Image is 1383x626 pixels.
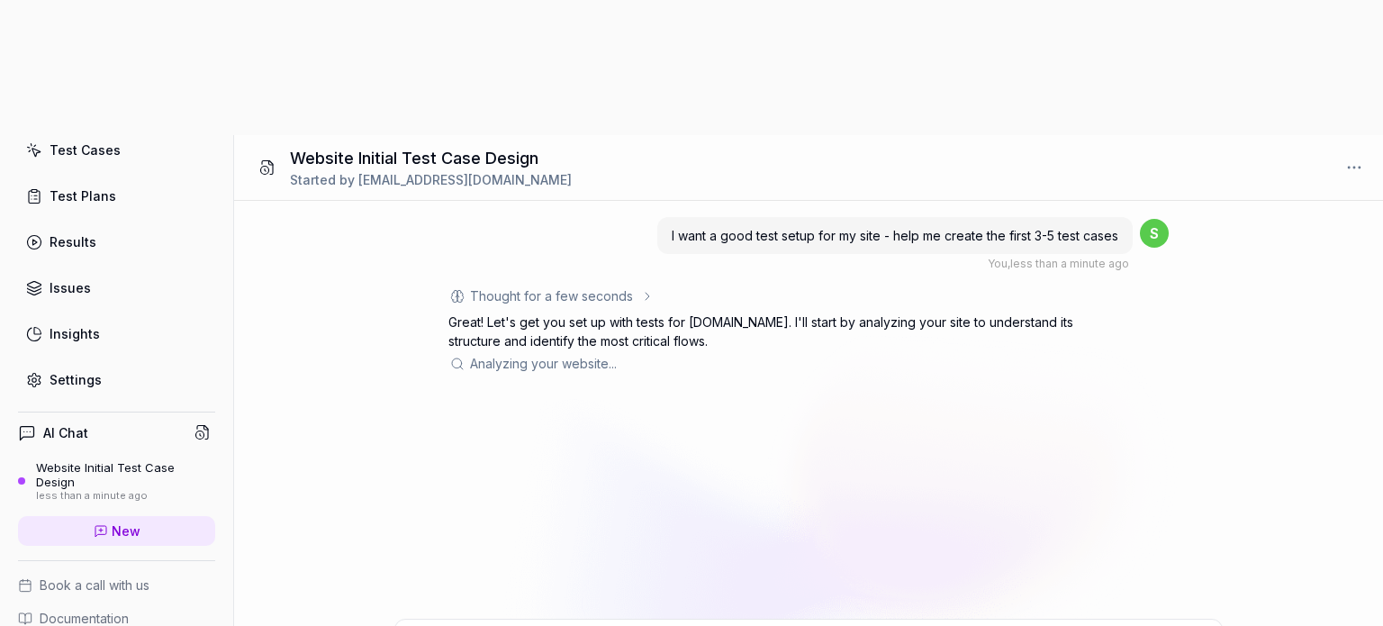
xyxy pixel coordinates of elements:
span: New [112,522,140,540]
a: Test Cases [18,132,215,168]
div: Settings [50,370,102,389]
div: Test Cases [50,141,121,159]
a: New [18,516,215,546]
div: Website Initial Test Case Design [36,460,215,490]
a: Results [18,224,215,259]
span: You [988,257,1008,270]
a: Settings [18,362,215,397]
a: Test Plans [18,178,215,213]
a: Issues [18,270,215,305]
a: Book a call with us [18,576,215,594]
div: Issues [50,278,91,297]
div: Insights [50,324,100,343]
p: Great! Let's get you set up with tests for [DOMAIN_NAME]. I'll start by analyzing your site to un... [448,313,1079,350]
span: Analyzing your website [470,354,621,373]
div: Test Plans [50,186,116,205]
div: , less than a minute ago [988,256,1129,272]
span: ... [609,354,621,373]
a: Website Initial Test Case Designless than a minute ago [18,460,215,502]
div: Started by [290,170,572,189]
div: Results [50,232,96,251]
a: Insights [18,316,215,351]
span: s [1140,219,1169,248]
h1: Website Initial Test Case Design [290,146,572,170]
span: I want a good test setup for my site - help me create the first 3-5 test cases [672,228,1118,243]
span: Book a call with us [40,576,149,594]
div: Thought for a few seconds [470,286,633,305]
span: [EMAIL_ADDRESS][DOMAIN_NAME] [358,172,572,187]
div: less than a minute ago [36,490,215,503]
h4: AI Chat [43,423,88,442]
